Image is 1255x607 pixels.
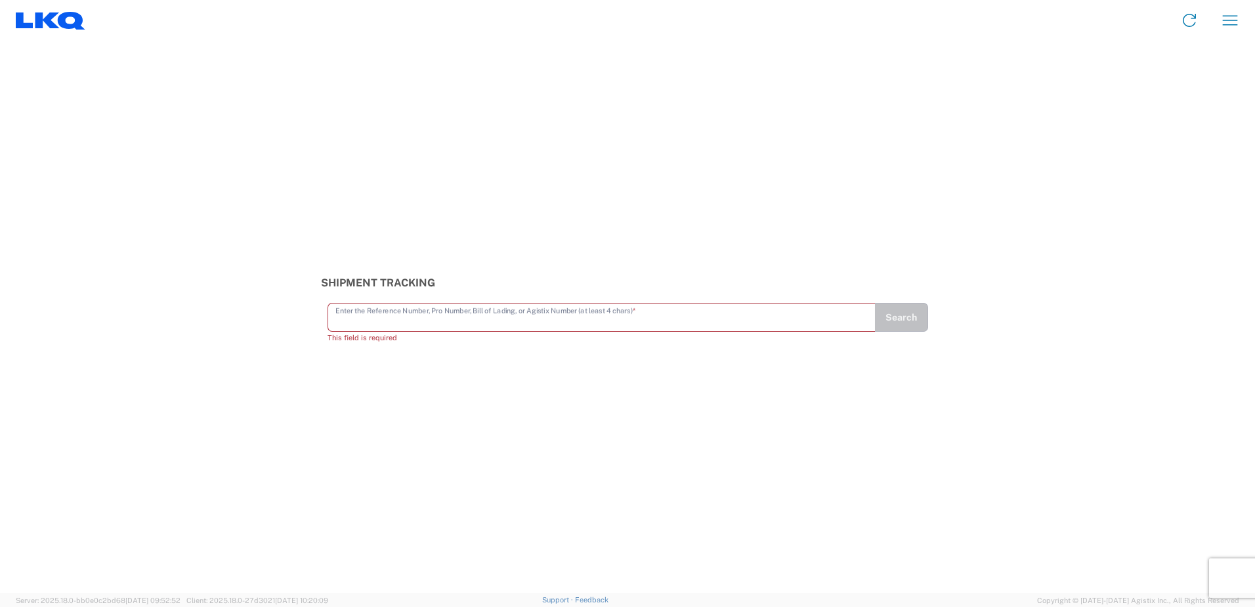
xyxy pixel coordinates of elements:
div: This field is required [328,332,875,344]
h3: Shipment Tracking [321,277,935,289]
a: Feedback [575,596,608,604]
span: Server: 2025.18.0-bb0e0c2bd68 [16,596,181,604]
span: [DATE] 09:52:52 [125,596,181,604]
span: Client: 2025.18.0-27d3021 [186,596,328,604]
span: [DATE] 10:20:09 [275,596,328,604]
span: Copyright © [DATE]-[DATE] Agistix Inc., All Rights Reserved [1037,595,1239,606]
a: Support [542,596,575,604]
